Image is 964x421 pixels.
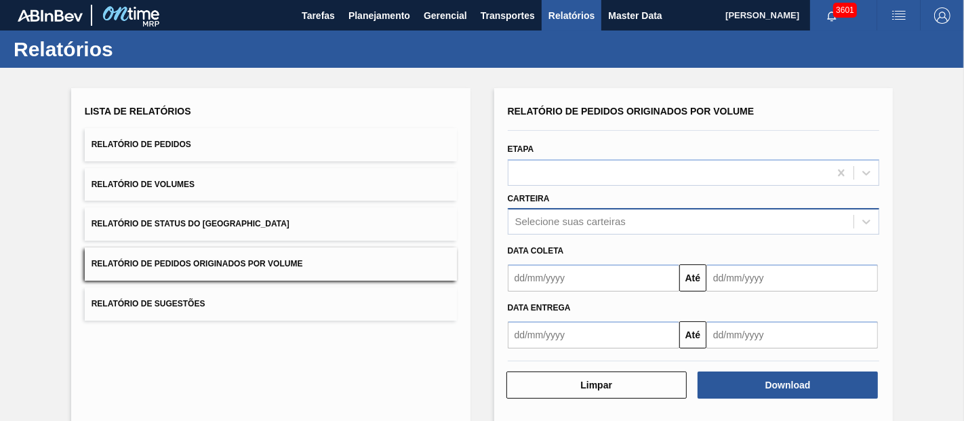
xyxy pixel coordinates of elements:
[14,41,254,57] h1: Relatórios
[92,180,195,189] span: Relatório de Volumes
[424,7,467,24] span: Gerencial
[85,207,457,241] button: Relatório de Status do [GEOGRAPHIC_DATA]
[508,194,550,203] label: Carteira
[85,106,191,117] span: Lista de Relatórios
[481,7,535,24] span: Transportes
[92,140,191,149] span: Relatório de Pedidos
[833,3,857,18] span: 3601
[508,303,571,313] span: Data Entrega
[891,7,907,24] img: userActions
[92,299,205,308] span: Relatório de Sugestões
[348,7,410,24] span: Planejamento
[508,321,679,348] input: dd/mm/yyyy
[679,321,706,348] button: Até
[515,216,626,228] div: Selecione suas carteiras
[508,106,755,117] span: Relatório de Pedidos Originados por Volume
[548,7,595,24] span: Relatórios
[85,287,457,321] button: Relatório de Sugestões
[506,372,687,399] button: Limpar
[706,264,878,292] input: dd/mm/yyyy
[302,7,335,24] span: Tarefas
[18,9,83,22] img: TNhmsLtSVTkK8tSr43FrP2fwEKptu5GPRR3wAAAABJRU5ErkJggg==
[698,372,878,399] button: Download
[92,219,289,228] span: Relatório de Status do [GEOGRAPHIC_DATA]
[934,7,950,24] img: Logout
[608,7,662,24] span: Master Data
[706,321,878,348] input: dd/mm/yyyy
[679,264,706,292] button: Até
[85,247,457,281] button: Relatório de Pedidos Originados por Volume
[810,6,853,25] button: Notificações
[508,264,679,292] input: dd/mm/yyyy
[92,259,303,268] span: Relatório de Pedidos Originados por Volume
[508,144,534,154] label: Etapa
[85,168,457,201] button: Relatório de Volumes
[85,128,457,161] button: Relatório de Pedidos
[508,246,564,256] span: Data coleta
